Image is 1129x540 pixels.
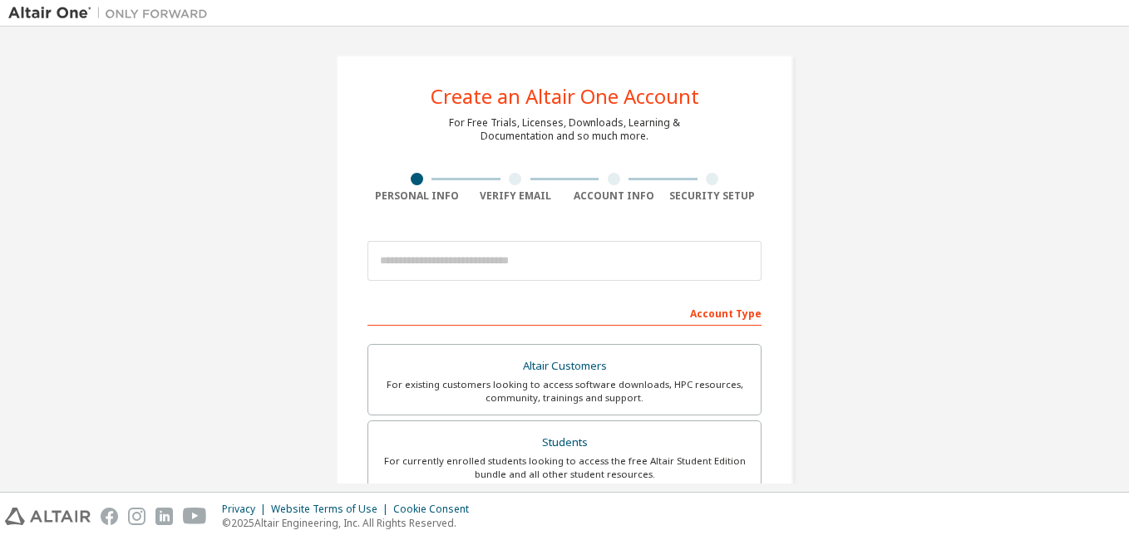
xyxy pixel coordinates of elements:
[183,508,207,525] img: youtube.svg
[222,503,271,516] div: Privacy
[101,508,118,525] img: facebook.svg
[378,454,751,481] div: For currently enrolled students looking to access the free Altair Student Edition bundle and all ...
[378,355,751,378] div: Altair Customers
[271,503,393,516] div: Website Terms of Use
[431,86,699,106] div: Create an Altair One Account
[378,431,751,454] div: Students
[8,5,216,22] img: Altair One
[393,503,479,516] div: Cookie Consent
[367,299,762,326] div: Account Type
[128,508,145,525] img: instagram.svg
[222,516,479,530] p: © 2025 Altair Engineering, Inc. All Rights Reserved.
[155,508,173,525] img: linkedin.svg
[5,508,91,525] img: altair_logo.svg
[466,189,565,203] div: Verify Email
[367,189,466,203] div: Personal Info
[449,116,680,143] div: For Free Trials, Licenses, Downloads, Learning & Documentation and so much more.
[663,189,762,203] div: Security Setup
[378,378,751,405] div: For existing customers looking to access software downloads, HPC resources, community, trainings ...
[564,189,663,203] div: Account Info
